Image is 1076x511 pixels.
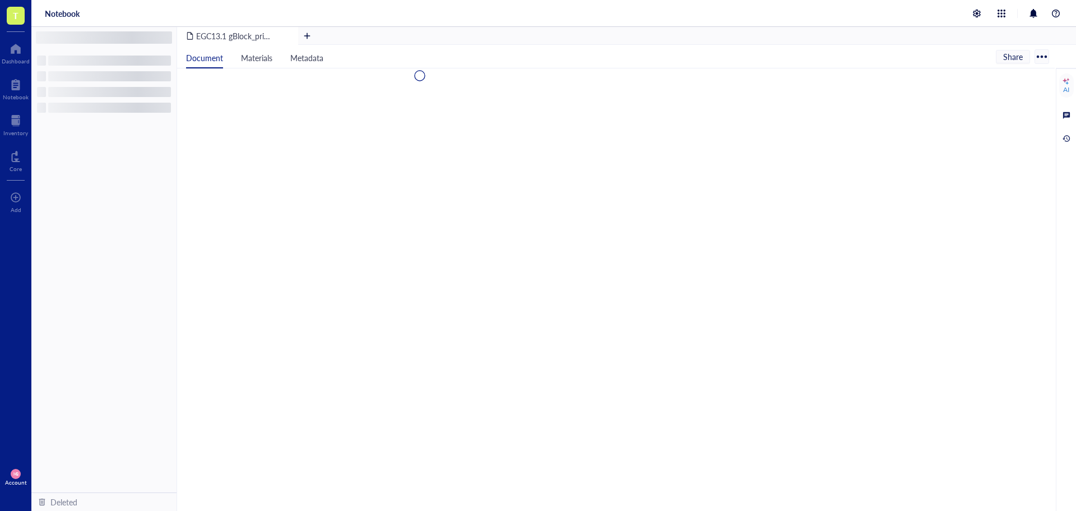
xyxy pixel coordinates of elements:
[1003,52,1023,62] span: Share
[10,148,22,172] a: Core
[5,479,27,486] div: Account
[2,58,30,65] div: Dashboard
[3,130,28,136] div: Inventory
[3,94,29,100] div: Notebook
[290,52,323,63] span: Metadata
[186,52,223,63] span: Document
[13,8,18,22] span: T
[10,165,22,172] div: Core
[996,50,1030,63] button: Share
[45,8,80,19] a: Notebook
[2,40,30,65] a: Dashboard
[1063,85,1069,94] div: AI
[241,52,272,63] span: Materials
[3,76,29,100] a: Notebook
[11,206,21,213] div: Add
[3,112,28,136] a: Inventory
[13,472,18,476] span: MB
